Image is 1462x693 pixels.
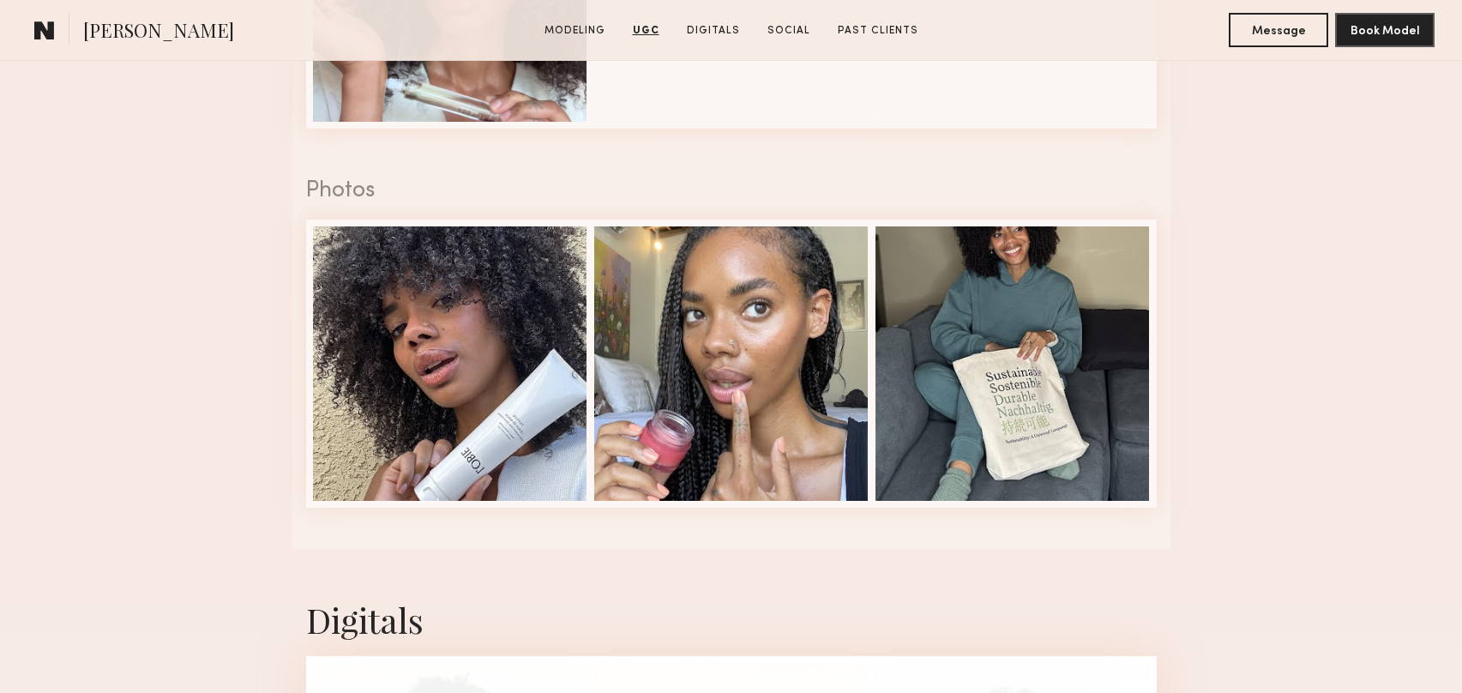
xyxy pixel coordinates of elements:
a: Digitals [680,23,747,39]
a: UGC [626,23,666,39]
div: Photos [306,180,1157,202]
a: Past Clients [831,23,925,39]
button: Message [1229,13,1328,47]
button: Book Model [1335,13,1435,47]
a: Modeling [538,23,612,39]
a: Book Model [1335,22,1435,37]
div: Digitals [306,597,1157,642]
a: Social [761,23,817,39]
span: [PERSON_NAME] [83,17,234,47]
